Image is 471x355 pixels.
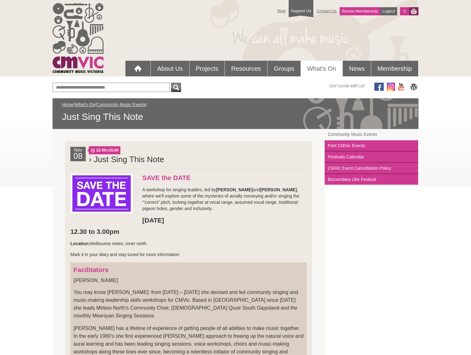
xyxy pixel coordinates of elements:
[70,251,307,258] p: Mark it in your diary and stay tuned for more information:
[70,174,133,214] img: GENERIC-Save-the-Date.jpg
[53,3,104,73] img: cmvic_logo.png
[96,148,106,152] strong: 12:30
[89,153,307,166] h2: › Just Sing This Note
[72,153,84,161] h2: 08
[70,147,86,161] div: Nov
[325,174,418,185] a: Boroondara Uke Festival
[70,240,307,247] p: Melbourne metro, inner north.
[274,5,289,16] a: Blog
[325,129,418,140] a: Community Music Events
[260,187,297,192] strong: [PERSON_NAME]
[62,102,73,107] a: Home
[343,61,371,76] a: News
[142,217,164,224] strong: [DATE]
[73,277,118,283] strong: [PERSON_NAME]
[142,174,190,181] strong: SAVE the DATE
[409,83,418,91] img: CMVic Blog
[371,61,418,76] a: Membership
[190,61,225,76] a: Projects
[62,111,409,123] span: Just Sing This Note
[380,7,397,15] a: Logout
[151,61,189,76] a: About Us
[216,187,253,192] strong: [PERSON_NAME]
[325,152,418,163] a: Festivals Calendar
[73,288,304,320] p: You may know [PERSON_NAME]: from [DATE] – [DATE] she devised and led community singing and music-...
[75,102,95,107] a: What's On
[340,7,380,15] a: Renew Membership
[400,7,409,15] a: 0
[329,83,365,89] span: Get social with us!
[268,61,301,76] a: Groups
[387,83,395,91] img: icon-instagram.png
[70,187,307,212] p: A workshop for singing leaders, led by and , where we'll explore some of the mysteries of aurally...
[73,266,109,273] strong: Facilitators
[62,101,409,123] div: / / /
[89,146,120,154] span: to
[313,5,340,16] a: Contact Us
[70,241,90,246] strong: Location:
[109,148,119,152] strong: 15:00
[301,61,342,76] a: What's On
[325,140,418,152] a: Past CMVic Events
[70,228,119,235] strong: 12.30 to 3.00pm
[225,61,267,76] a: Resources
[96,102,146,107] a: Community Music Events
[325,163,418,174] a: CMVic Event Cancellation Policy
